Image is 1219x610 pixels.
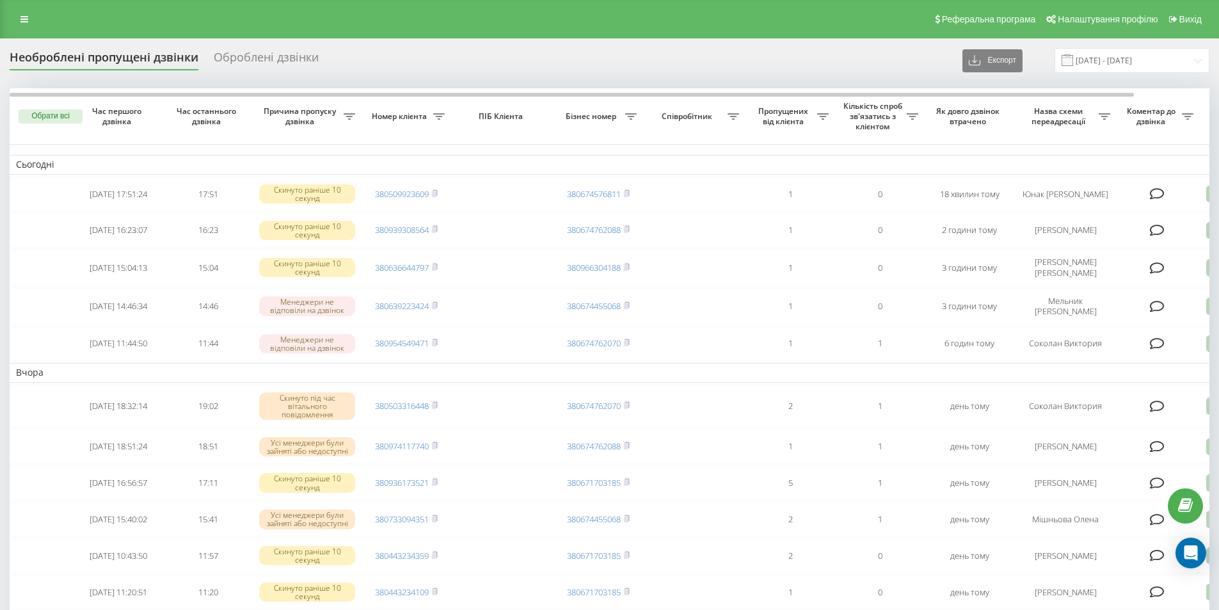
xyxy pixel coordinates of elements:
[74,288,163,324] td: [DATE] 14:46:34
[375,188,429,200] a: 380509923609
[835,502,925,536] td: 1
[925,502,1014,536] td: день тому
[74,250,163,285] td: [DATE] 15:04:13
[163,575,253,609] td: 11:20
[375,586,429,598] a: 380443234109
[163,213,253,247] td: 16:23
[925,575,1014,609] td: день тому
[368,111,433,122] span: Номер клієнта
[1175,538,1206,568] div: Open Intercom Messenger
[925,466,1014,500] td: день тому
[962,49,1023,72] button: Експорт
[375,550,429,561] a: 380443234359
[841,101,907,131] span: Кількість спроб зв'язатись з клієнтом
[74,502,163,536] td: [DATE] 15:40:02
[74,385,163,428] td: [DATE] 18:32:14
[375,337,429,349] a: 380954549471
[745,250,835,285] td: 1
[925,250,1014,285] td: 3 години тому
[259,296,355,316] div: Менеджери не відповіли на дзвінок
[1014,466,1117,500] td: [PERSON_NAME]
[1021,106,1099,126] span: Назва схеми переадресації
[163,288,253,324] td: 14:46
[74,177,163,211] td: [DATE] 17:51:24
[74,213,163,247] td: [DATE] 16:23:07
[1058,14,1158,24] span: Налаштування профілю
[163,502,253,536] td: 15:41
[567,586,621,598] a: 380671703185
[259,392,355,421] div: Скинуто під час вітального повідомлення
[835,213,925,247] td: 0
[925,327,1014,361] td: 6 годин тому
[835,466,925,500] td: 1
[214,51,319,70] div: Оброблені дзвінки
[375,477,429,488] a: 380936173521
[835,385,925,428] td: 1
[567,440,621,452] a: 380674762088
[560,111,625,122] span: Бізнес номер
[935,106,1004,126] span: Як довго дзвінок втрачено
[163,250,253,285] td: 15:04
[1014,213,1117,247] td: [PERSON_NAME]
[745,466,835,500] td: 5
[745,575,835,609] td: 1
[925,429,1014,463] td: день тому
[259,334,355,353] div: Менеджери не відповіли на дзвінок
[835,250,925,285] td: 0
[745,177,835,211] td: 1
[925,213,1014,247] td: 2 години тому
[375,300,429,312] a: 380639223424
[567,550,621,561] a: 380671703185
[1014,539,1117,573] td: [PERSON_NAME]
[835,327,925,361] td: 1
[649,111,728,122] span: Співробітник
[163,539,253,573] td: 11:57
[462,111,543,122] span: ПІБ Клієнта
[19,109,83,124] button: Обрати всі
[925,385,1014,428] td: день тому
[1014,250,1117,285] td: [PERSON_NAME] [PERSON_NAME]
[74,539,163,573] td: [DATE] 10:43:50
[74,327,163,361] td: [DATE] 11:44:50
[745,327,835,361] td: 1
[259,106,344,126] span: Причина пропуску дзвінка
[1123,106,1182,126] span: Коментар до дзвінка
[163,429,253,463] td: 18:51
[1014,288,1117,324] td: Мельник [PERSON_NAME]
[375,440,429,452] a: 380974117740
[1014,502,1117,536] td: Мішньова Олена
[745,502,835,536] td: 2
[1014,429,1117,463] td: [PERSON_NAME]
[375,513,429,525] a: 380733094351
[1014,327,1117,361] td: Соколан Виктория
[259,582,355,602] div: Скинуто раніше 10 секунд
[163,327,253,361] td: 11:44
[567,262,621,273] a: 380966304188
[567,477,621,488] a: 380671703185
[567,513,621,525] a: 380674455068
[745,288,835,324] td: 1
[835,288,925,324] td: 0
[163,177,253,211] td: 17:51
[259,184,355,204] div: Скинуто раніше 10 секунд
[1014,177,1117,211] td: Юнак [PERSON_NAME]
[745,385,835,428] td: 2
[567,300,621,312] a: 380674455068
[10,51,198,70] div: Необроблені пропущені дзвінки
[259,546,355,565] div: Скинуто раніше 10 секунд
[259,258,355,277] div: Скинуто раніше 10 секунд
[259,437,355,456] div: Усі менеджери були зайняті або недоступні
[84,106,153,126] span: Час першого дзвінка
[173,106,243,126] span: Час останнього дзвінка
[567,400,621,412] a: 380674762070
[835,429,925,463] td: 1
[567,188,621,200] a: 380674576811
[74,466,163,500] td: [DATE] 16:56:57
[567,224,621,236] a: 380674762088
[1014,385,1117,428] td: Соколан Виктория
[259,221,355,240] div: Скинуто раніше 10 секунд
[925,177,1014,211] td: 18 хвилин тому
[745,213,835,247] td: 1
[745,539,835,573] td: 2
[259,473,355,492] div: Скинуто раніше 10 секунд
